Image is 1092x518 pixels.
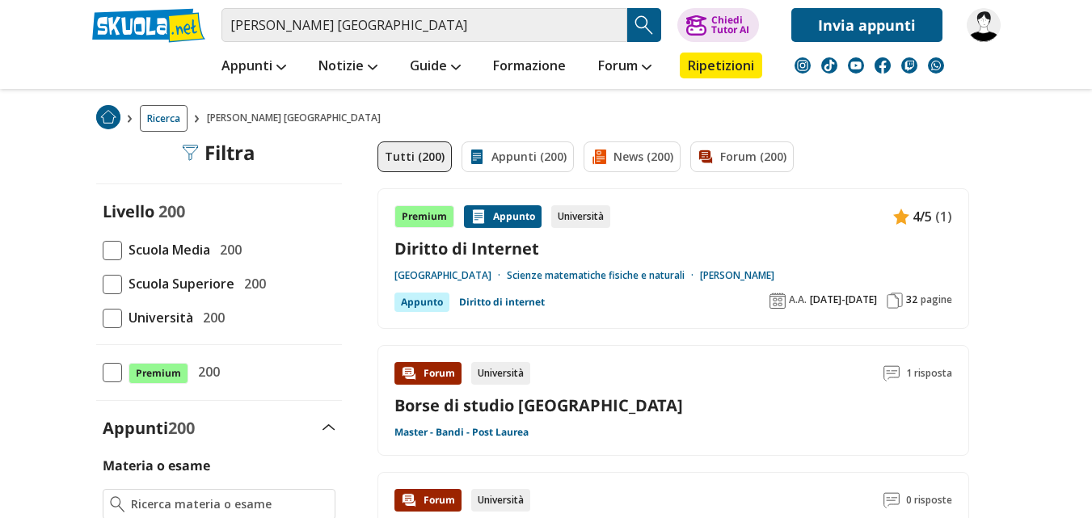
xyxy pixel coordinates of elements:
[967,8,1001,42] img: GiuLanz
[394,362,462,385] div: Forum
[122,239,210,260] span: Scuola Media
[464,205,542,228] div: Appunto
[769,293,786,309] img: Anno accademico
[459,293,545,312] a: Diritto di internet
[196,307,225,328] span: 200
[122,307,193,328] span: Università
[711,15,749,35] div: Chiedi Tutor AI
[394,394,683,416] a: Borse di studio [GEOGRAPHIC_DATA]
[584,141,681,172] a: News (200)
[110,496,125,512] img: Ricerca materia o esame
[140,105,188,132] a: Ricerca
[103,200,154,222] label: Livello
[791,8,942,42] a: Invia appunti
[462,141,574,172] a: Appunti (200)
[394,489,462,512] div: Forum
[848,57,864,74] img: youtube
[928,57,944,74] img: WhatsApp
[377,141,452,172] a: Tutti (200)
[394,293,449,312] div: Appunto
[935,206,952,227] span: (1)
[690,141,794,172] a: Forum (200)
[406,53,465,82] a: Guide
[700,269,774,282] a: [PERSON_NAME]
[901,57,917,74] img: twitch
[401,492,417,508] img: Forum contenuto
[182,141,255,164] div: Filtra
[795,57,811,74] img: instagram
[906,362,952,385] span: 1 risposta
[131,496,327,512] input: Ricerca materia o esame
[810,293,877,306] span: [DATE]-[DATE]
[103,457,210,474] label: Materia o esame
[129,363,188,384] span: Premium
[893,208,909,225] img: Appunti contenuto
[887,293,903,309] img: Pagine
[632,13,656,37] img: Cerca appunti, riassunti o versioni
[469,149,485,165] img: Appunti filtro contenuto
[680,53,762,78] a: Ripetizioni
[394,205,454,228] div: Premium
[489,53,570,82] a: Formazione
[913,206,932,227] span: 4/5
[217,53,290,82] a: Appunti
[906,293,917,306] span: 32
[238,273,266,294] span: 200
[96,105,120,129] img: Home
[314,53,382,82] a: Notizie
[551,205,610,228] div: Università
[507,269,700,282] a: Scienze matematiche fisiche e naturali
[182,145,198,161] img: Filtra filtri mobile
[470,208,487,225] img: Appunti contenuto
[627,8,661,42] button: Search Button
[207,105,387,132] span: [PERSON_NAME] [GEOGRAPHIC_DATA]
[323,424,335,431] img: Apri e chiudi sezione
[906,489,952,512] span: 0 risposte
[103,417,195,439] label: Appunti
[591,149,607,165] img: News filtro contenuto
[394,238,952,259] a: Diritto di Internet
[921,293,952,306] span: pagine
[875,57,891,74] img: facebook
[221,8,627,42] input: Cerca appunti, riassunti o versioni
[213,239,242,260] span: 200
[883,492,900,508] img: Commenti lettura
[789,293,807,306] span: A.A.
[96,105,120,132] a: Home
[698,149,714,165] img: Forum filtro contenuto
[594,53,656,82] a: Forum
[471,362,530,385] div: Università
[158,200,185,222] span: 200
[168,417,195,439] span: 200
[122,273,234,294] span: Scuola Superiore
[821,57,837,74] img: tiktok
[394,426,529,439] a: Master - Bandi - Post Laurea
[677,8,759,42] button: ChiediTutor AI
[471,489,530,512] div: Università
[883,365,900,381] img: Commenti lettura
[394,269,507,282] a: [GEOGRAPHIC_DATA]
[401,365,417,381] img: Forum contenuto
[192,361,220,382] span: 200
